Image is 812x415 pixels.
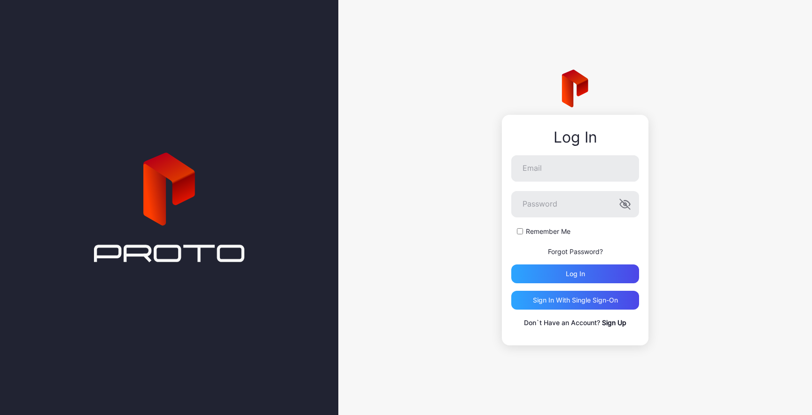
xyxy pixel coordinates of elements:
label: Remember Me [526,227,570,236]
a: Forgot Password? [548,247,603,255]
button: Sign in With Single Sign-On [511,291,639,310]
input: Password [511,191,639,217]
div: Log In [511,129,639,146]
p: Don`t Have an Account? [511,317,639,328]
div: Sign in With Single Sign-On [533,296,618,304]
a: Sign Up [602,319,626,327]
button: Log in [511,264,639,283]
button: Password [619,199,631,210]
input: Email [511,155,639,182]
div: Log in [566,270,585,278]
